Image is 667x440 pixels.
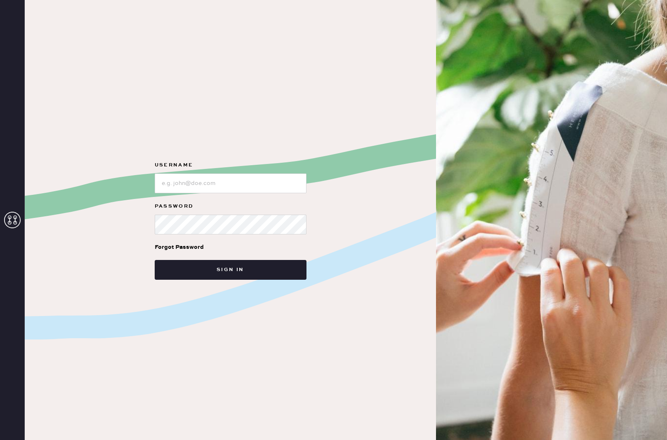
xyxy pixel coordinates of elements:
button: Sign in [155,260,306,280]
label: Username [155,160,306,170]
label: Password [155,201,306,211]
a: Forgot Password [155,234,204,260]
input: e.g. john@doe.com [155,173,306,193]
div: Forgot Password [155,243,204,252]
